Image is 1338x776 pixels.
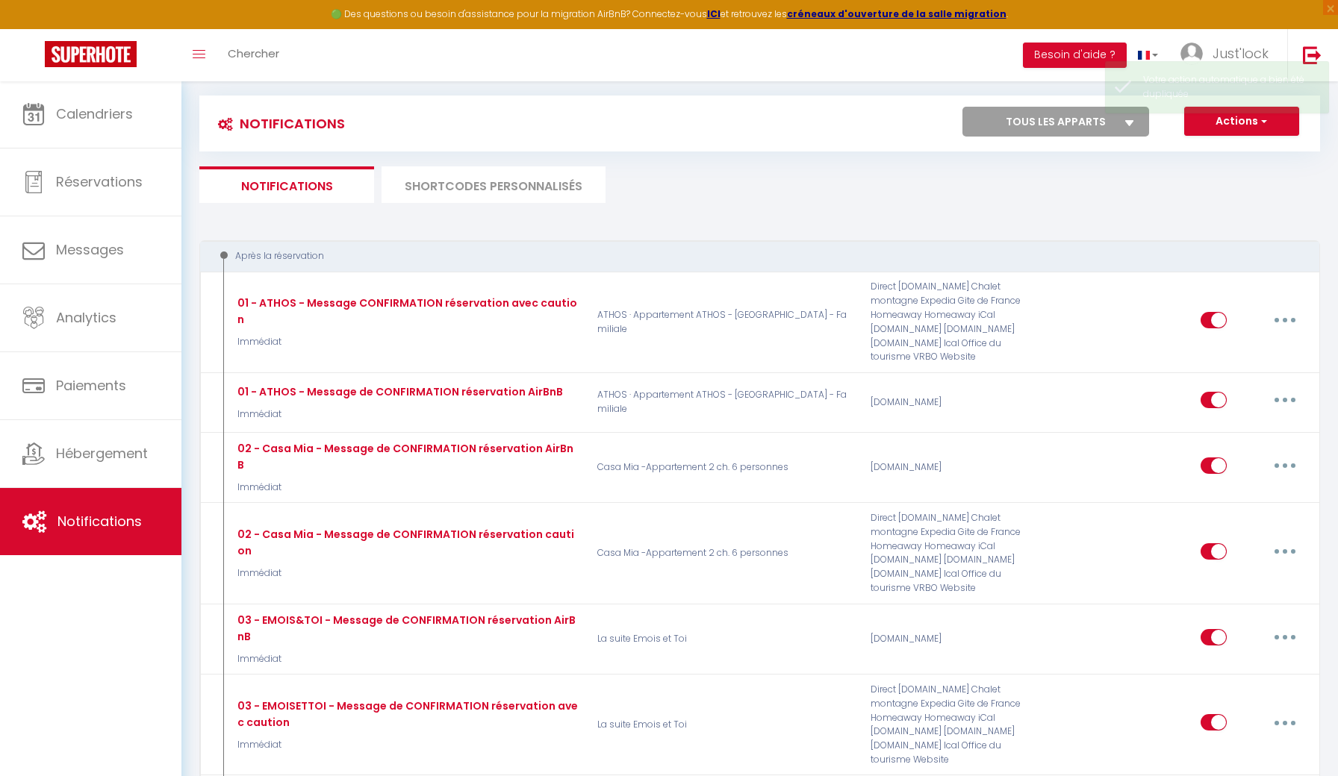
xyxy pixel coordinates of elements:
[588,683,861,767] p: La suite Emois et Toi
[56,172,143,191] span: Réservations
[1213,44,1269,63] span: Just'lock
[56,308,116,327] span: Analytics
[234,698,578,730] div: 03 - EMOISETTOI - Message de CONFIRMATION réservation avec caution
[56,376,126,395] span: Paiements
[1275,709,1327,765] iframe: Chat
[861,280,1043,364] div: Direct [DOMAIN_NAME] Chalet montagne Expedia Gite de France Homeaway Homeaway iCal [DOMAIN_NAME] ...
[861,612,1043,666] div: [DOMAIN_NAME]
[1180,43,1203,65] img: ...
[56,240,124,259] span: Messages
[787,7,1006,20] a: créneaux d'ouverture de la salle migration
[1169,29,1287,81] a: ... Just'lock
[588,381,861,424] p: ATHOS · Appartement ATHOS - [GEOGRAPHIC_DATA] - Familiale
[707,7,721,20] a: ICI
[861,683,1043,767] div: Direct [DOMAIN_NAME] Chalet montagne Expedia Gite de France Homeaway Homeaway iCal [DOMAIN_NAME] ...
[861,440,1043,495] div: [DOMAIN_NAME]
[234,295,578,328] div: 01 - ATHOS - Message CONFIRMATION réservation avec caution
[382,166,606,203] li: SHORTCODES PERSONNALISÉS
[12,6,57,51] button: Ouvrir le widget de chat LiveChat
[861,381,1043,424] div: [DOMAIN_NAME]
[234,566,578,581] p: Immédiat
[234,526,578,559] div: 02 - Casa Mia - Message de CONFIRMATION réservation caution
[234,652,578,666] p: Immédiat
[45,41,137,67] img: Super Booking
[234,335,578,349] p: Immédiat
[1184,107,1299,137] button: Actions
[234,407,563,422] p: Immédiat
[588,612,861,666] p: La suite Emois et Toi
[57,512,142,531] span: Notifications
[234,612,578,645] div: 03 - EMOIS&TOI - Message de CONFIRMATION réservation AirBnB
[228,46,279,61] span: Chercher
[588,511,861,595] p: Casa Mia -Appartement 2 ch. 6 personnes
[56,444,148,463] span: Hébergement
[234,384,563,400] div: 01 - ATHOS - Message de CONFIRMATION réservation AirBnB
[217,29,290,81] a: Chercher
[588,440,861,495] p: Casa Mia -Appartement 2 ch. 6 personnes
[234,481,578,495] p: Immédiat
[1303,46,1322,64] img: logout
[234,738,578,752] p: Immédiat
[199,166,374,203] li: Notifications
[861,511,1043,595] div: Direct [DOMAIN_NAME] Chalet montagne Expedia Gite de France Homeaway Homeaway iCal [DOMAIN_NAME] ...
[234,440,578,473] div: 02 - Casa Mia - Message de CONFIRMATION réservation AirBnB
[588,280,861,364] p: ATHOS · Appartement ATHOS - [GEOGRAPHIC_DATA] - Familiale
[214,249,1285,263] div: Après la réservation
[211,107,345,140] h3: Notifications
[1023,43,1127,68] button: Besoin d'aide ?
[56,104,133,123] span: Calendriers
[1143,73,1313,101] div: Votre action automatique a bien été dupliquée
